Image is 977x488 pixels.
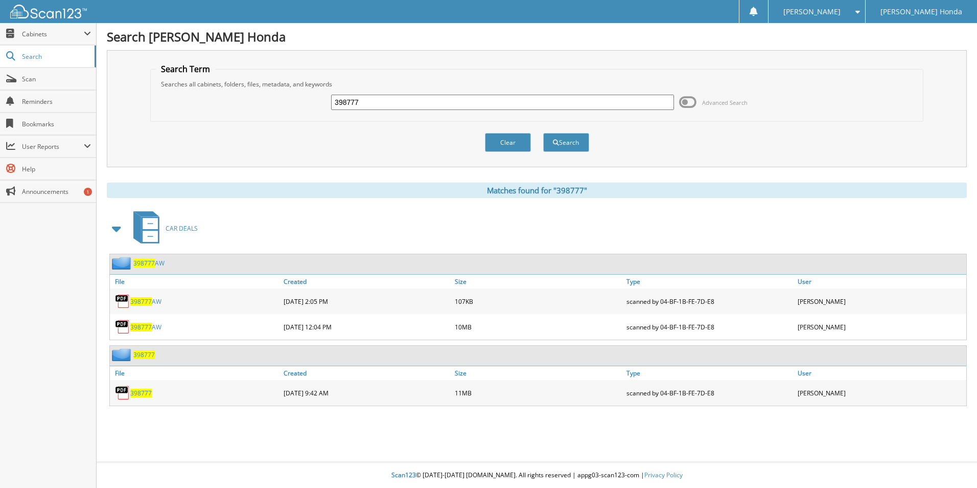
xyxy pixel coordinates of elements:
span: Help [22,165,91,173]
a: 398777 [133,350,155,359]
div: [PERSON_NAME] [795,317,966,337]
div: 10MB [452,317,623,337]
div: 107KB [452,291,623,312]
a: 398777 [130,389,152,397]
span: Reminders [22,97,91,106]
span: 398777 [133,259,155,268]
img: scan123-logo-white.svg [10,5,87,18]
span: Scan [22,75,91,83]
a: Type [624,366,795,380]
button: Search [543,133,589,152]
span: Announcements [22,187,91,196]
img: PDF.png [115,319,130,335]
a: User [795,275,966,289]
a: Privacy Policy [644,471,683,479]
div: [DATE] 12:04 PM [281,317,452,337]
span: Advanced Search [702,99,748,106]
div: 1 [84,188,92,196]
div: © [DATE]-[DATE] [DOMAIN_NAME]. All rights reserved | appg03-scan123-com | [97,463,977,488]
a: Size [452,275,623,289]
a: Size [452,366,623,380]
span: Scan123 [391,471,416,479]
div: Matches found for "398777" [107,183,967,198]
span: CAR DEALS [166,224,198,233]
a: 398777AW [133,259,165,268]
div: scanned by 04-BF-1B-FE-7D-E8 [624,383,795,403]
div: [DATE] 9:42 AM [281,383,452,403]
a: 398777AW [130,297,161,306]
a: File [110,275,281,289]
span: Cabinets [22,30,84,38]
img: PDF.png [115,385,130,401]
span: [PERSON_NAME] [783,9,841,15]
h1: Search [PERSON_NAME] Honda [107,28,967,45]
button: Clear [485,133,531,152]
img: folder2.png [112,348,133,361]
a: Created [281,275,452,289]
a: CAR DEALS [127,208,198,249]
div: Searches all cabinets, folders, files, metadata, and keywords [156,80,918,88]
span: 398777 [130,297,152,306]
a: User [795,366,966,380]
a: Created [281,366,452,380]
div: scanned by 04-BF-1B-FE-7D-E8 [624,291,795,312]
legend: Search Term [156,63,215,75]
span: Search [22,52,89,61]
img: folder2.png [112,257,133,270]
span: Bookmarks [22,120,91,128]
div: scanned by 04-BF-1B-FE-7D-E8 [624,317,795,337]
div: 11MB [452,383,623,403]
span: User Reports [22,142,84,151]
div: [PERSON_NAME] [795,383,966,403]
img: PDF.png [115,294,130,309]
a: Type [624,275,795,289]
div: [DATE] 2:05 PM [281,291,452,312]
span: [PERSON_NAME] Honda [880,9,962,15]
div: [PERSON_NAME] [795,291,966,312]
a: 398777AW [130,323,161,331]
a: File [110,366,281,380]
span: 398777 [130,323,152,331]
